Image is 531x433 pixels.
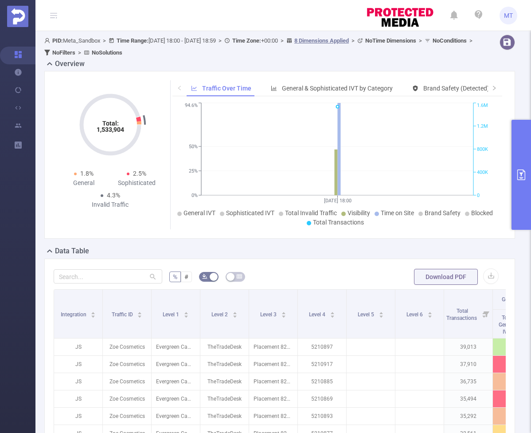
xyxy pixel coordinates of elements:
[294,37,349,44] u: 8 Dimensions Applied
[152,408,200,425] p: Evergreen Campaign
[112,311,134,318] span: Traffic ID
[298,408,346,425] p: 5210893
[75,49,84,56] span: >
[184,314,188,317] i: icon: caret-down
[281,311,286,316] div: Sort
[281,311,286,313] i: icon: caret-up
[52,49,75,56] b: No Filters
[330,311,335,316] div: Sort
[477,123,488,129] tspan: 1.2M
[110,178,164,188] div: Sophisticated
[137,311,142,316] div: Sort
[90,311,96,316] div: Sort
[271,85,277,91] i: icon: bar-chart
[423,85,489,92] span: Brand Safety (Detected)
[184,209,215,216] span: General IVT
[232,311,238,316] div: Sort
[163,311,180,318] span: Level 1
[44,38,52,43] i: icon: user
[416,37,425,44] span: >
[298,339,346,355] p: 5210897
[249,390,297,407] p: Placement 8290435
[480,290,492,338] i: Filter menu
[216,37,224,44] span: >
[137,314,142,317] i: icon: caret-down
[185,103,198,109] tspan: 94.6%
[92,49,122,56] b: No Solutions
[444,373,492,390] p: 36,735
[102,120,118,127] tspan: Total:
[237,274,242,279] i: icon: table
[249,408,297,425] p: Placement 8290435
[477,169,488,175] tspan: 400K
[191,193,198,198] tspan: 0%
[107,192,120,199] span: 4.3%
[202,85,251,92] span: Traffic Over Time
[492,85,497,91] i: icon: right
[504,7,513,24] span: MT
[200,390,249,407] p: TheTradeDesk
[379,311,384,316] div: Sort
[467,37,475,44] span: >
[232,314,237,317] i: icon: caret-down
[184,311,188,313] i: icon: caret-up
[365,37,416,44] b: No Time Dimensions
[249,339,297,355] p: Placement 8290435
[249,373,297,390] p: Placement 8290435
[61,311,88,318] span: Integration
[379,314,383,317] i: icon: caret-down
[414,269,478,285] button: Download PDF
[54,408,102,425] p: JS
[427,314,432,317] i: icon: caret-down
[347,209,370,216] span: Visibility
[232,37,261,44] b: Time Zone:
[54,356,102,373] p: JS
[471,209,493,216] span: Blocked
[330,314,335,317] i: icon: caret-down
[152,373,200,390] p: Evergreen Campaign
[52,37,63,44] b: PID:
[477,193,480,198] tspan: 0
[200,408,249,425] p: TheTradeDesk
[433,37,467,44] b: No Conditions
[477,103,488,109] tspan: 1.6M
[260,311,278,318] span: Level 3
[249,356,297,373] p: Placement 8290435
[200,339,249,355] p: TheTradeDesk
[133,170,146,177] span: 2.5%
[152,356,200,373] p: Evergreen Campaign
[324,198,351,204] tspan: [DATE] 18:00
[446,308,478,321] span: Total Transactions
[427,311,433,316] div: Sort
[313,219,364,226] span: Total Transactions
[211,311,229,318] span: Level 2
[477,146,488,152] tspan: 800K
[200,356,249,373] p: TheTradeDesk
[137,311,142,313] i: icon: caret-up
[84,200,137,209] div: Invalid Traffic
[152,339,200,355] p: Evergreen Campaign
[54,390,102,407] p: JS
[80,170,94,177] span: 1.8%
[189,168,198,174] tspan: 25%
[44,37,475,56] span: Meta_Sandbox [DATE] 18:00 - [DATE] 18:59 +00:00
[103,356,151,373] p: Zoe Cosmetics
[55,59,85,69] h2: Overview
[427,311,432,313] i: icon: caret-up
[189,144,198,150] tspan: 50%
[117,37,148,44] b: Time Range:
[278,37,286,44] span: >
[103,390,151,407] p: Zoe Cosmetics
[298,373,346,390] p: 5210885
[91,311,96,313] i: icon: caret-up
[444,408,492,425] p: 35,292
[309,311,327,318] span: Level 4
[184,273,188,280] span: #
[152,390,200,407] p: Evergreen Campaign
[202,274,207,279] i: icon: bg-colors
[54,373,102,390] p: JS
[177,85,182,91] i: icon: left
[285,209,337,216] span: Total Invalid Traffic
[425,209,461,216] span: Brand Safety
[282,85,393,92] span: General & Sophisticated IVT by Category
